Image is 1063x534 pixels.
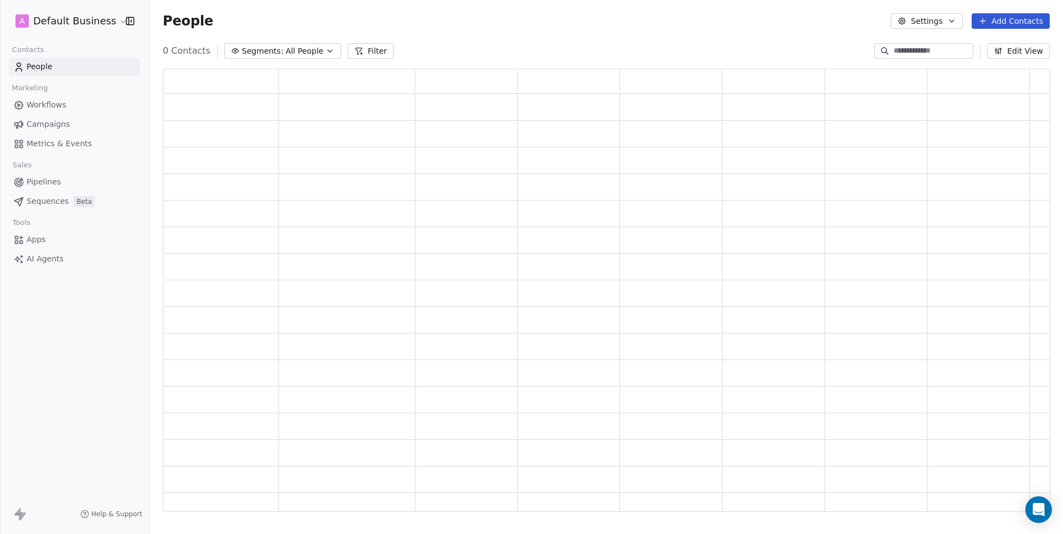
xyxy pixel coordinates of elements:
[27,253,64,265] span: AI Agents
[9,192,140,210] a: SequencesBeta
[163,13,213,29] span: People
[987,43,1050,59] button: Edit View
[80,510,142,518] a: Help & Support
[33,14,116,28] span: Default Business
[27,61,53,73] span: People
[972,13,1050,29] button: Add Contacts
[19,16,25,27] span: A
[9,250,140,268] a: AI Agents
[9,135,140,153] a: Metrics & Events
[286,45,323,57] span: All People
[9,230,140,249] a: Apps
[7,80,53,96] span: Marketing
[1025,496,1052,523] div: Open Intercom Messenger
[27,138,92,150] span: Metrics & Events
[7,42,49,58] span: Contacts
[13,12,118,30] button: ADefault Business
[27,234,46,245] span: Apps
[348,43,394,59] button: Filter
[8,214,35,231] span: Tools
[91,510,142,518] span: Help & Support
[9,173,140,191] a: Pipelines
[9,96,140,114] a: Workflows
[9,58,140,76] a: People
[27,176,61,188] span: Pipelines
[163,44,210,58] span: 0 Contacts
[891,13,962,29] button: Settings
[73,196,95,207] span: Beta
[9,115,140,133] a: Campaigns
[242,45,283,57] span: Segments:
[27,99,66,111] span: Workflows
[27,196,69,207] span: Sequences
[8,157,37,173] span: Sales
[27,119,70,130] span: Campaigns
